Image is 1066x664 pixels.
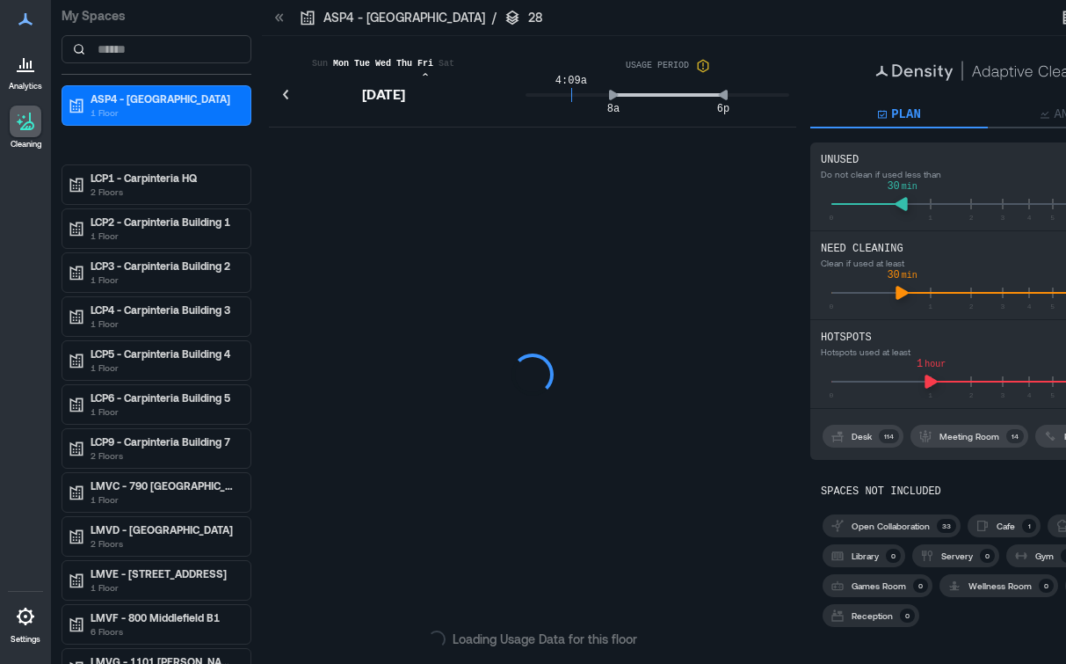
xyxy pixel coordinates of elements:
[1012,431,1019,441] p: 14
[91,478,238,493] p: LMVC - 790 [GEOGRAPHIC_DATA] B2
[91,405,238,419] p: 1 Floor
[91,580,238,595] p: 1 Floor
[1044,580,1048,591] p: 0
[852,549,879,563] p: Library
[91,259,238,273] p: LCP3 - Carpinteria Building 2
[91,347,238,361] p: LCP5 - Carpinteria Building 4
[395,55,413,73] button: Thu
[939,574,1058,597] button: Wellness Room0
[323,9,485,26] p: ASP4 - [GEOGRAPHIC_DATA]
[528,9,542,26] p: 28
[91,493,238,507] p: 1 Floor
[884,431,894,441] p: 114
[823,574,932,597] button: Games Room0
[374,55,392,73] button: Wed
[453,631,637,648] p: Loading Usage Data for this floor
[372,57,395,71] p: Wed
[823,604,919,627] button: Reception0
[91,536,238,551] p: 2 Floors
[852,519,930,533] p: Open Collaboration
[823,425,903,448] button: Desk114
[626,59,689,77] p: USAGE PERIOD
[823,514,961,537] button: Open Collaboration33
[91,91,238,106] p: ASP4 - [GEOGRAPHIC_DATA]
[852,609,893,623] p: Reception
[492,9,497,26] p: /
[4,100,47,155] a: Cleaning
[852,579,906,593] p: Games Room
[11,139,41,150] p: Cleaning
[891,106,921,123] p: Plan
[435,57,458,71] p: Sat
[942,521,951,531] p: 33
[930,381,932,383] div: slider-ex-1
[910,425,1028,448] button: Meeting Room14
[332,55,350,73] button: Mon
[438,55,455,73] button: Sat
[91,106,238,120] p: 1 Floor
[91,273,238,287] p: 1 Floor
[91,390,238,405] p: LCP6 - Carpinteria Building 5
[91,449,238,463] p: 2 Floors
[997,519,1015,533] p: Cafe
[311,55,329,73] button: Sun
[91,361,238,375] p: 1 Floor
[91,434,238,449] p: LCP9 - Carpinteria Building 7
[91,522,238,536] p: LMVD - [GEOGRAPHIC_DATA]
[985,551,990,561] p: 0
[91,229,238,243] p: 1 Floor
[939,429,999,443] p: Meeting Room
[308,57,331,71] p: Sun
[918,580,923,591] p: 0
[941,549,973,563] p: Servery
[968,579,1032,593] p: Wellness Room
[91,624,238,638] p: 6 Floors
[852,429,872,443] p: Desk
[11,634,40,645] p: Settings
[393,57,416,71] p: Thu
[901,203,903,205] div: slider-ex-1
[91,610,238,624] p: LMVF - 800 Middlefield B1
[901,292,903,294] div: slider-ex-1
[91,215,238,229] p: LCP2 - Carpinteria Building 1
[353,55,371,73] button: Tue
[62,7,251,25] p: My Spaces
[9,81,42,91] p: Analytics
[1035,549,1054,563] p: Gym
[91,185,238,199] p: 2 Floors
[1028,521,1031,531] p: 1
[91,171,238,185] p: LCP1 - Carpinteria HQ
[4,595,47,650] a: Settings
[823,544,905,567] button: Library0
[912,544,999,567] button: Servery0
[91,566,238,580] p: LMVE - [STREET_ADDRESS]
[4,42,47,97] a: Analytics
[905,610,910,621] p: 0
[891,551,896,561] p: 0
[362,84,405,105] p: [DATE]
[417,55,434,73] button: Fri
[330,57,352,71] p: Mon
[91,303,238,317] p: LCP4 - Carpinteria Building 3
[414,57,437,71] p: Fri
[91,317,238,331] p: 1 Floor
[968,514,1041,537] button: Cafe1
[351,57,373,71] p: Tue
